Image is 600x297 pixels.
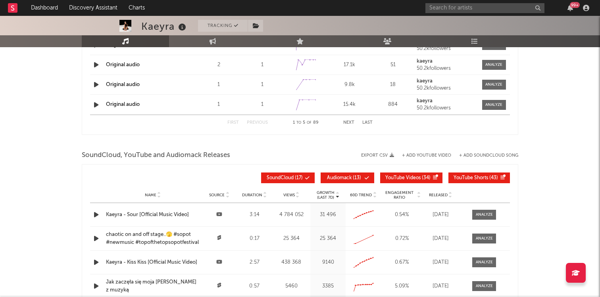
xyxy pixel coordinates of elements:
div: 884 [373,101,413,109]
div: 2:57 [239,259,270,266]
span: Source [209,193,225,197]
span: ( 13 ) [326,176,362,180]
button: First [227,121,239,125]
div: 9140 [312,259,344,266]
button: Audiomack(13) [321,172,374,183]
a: Original audio [106,102,140,107]
a: kaeyra [417,98,476,104]
div: 51 [373,61,413,69]
span: Released [429,193,448,197]
div: [DATE] [425,282,456,290]
span: ( 43 ) [454,176,498,180]
p: (Last 7d) [317,195,335,200]
a: Original audio [106,82,140,87]
a: Original audio [106,62,140,67]
span: ( 17 ) [266,176,303,180]
div: Kaeyra [141,20,188,33]
div: + Add YouTube Video [394,153,451,158]
span: SoundCloud, YouTube and Audiomack Releases [82,151,230,160]
div: 0.72 % [383,235,421,243]
div: 438 368 [274,259,309,266]
a: Jak zaczęła się moja [PERSON_NAME] z muzyką [106,278,200,294]
div: 3:14 [239,211,270,219]
button: + Add YouTube Video [402,153,451,158]
p: Growth [317,190,335,195]
div: 5460 [274,282,309,290]
span: SoundCloud [267,176,294,180]
button: + Add SoundCloud Song [451,153,518,158]
input: Search for artists [425,3,544,13]
strong: kaeyra [417,79,433,84]
div: 50.2k followers [417,86,476,91]
div: 1 [242,101,282,109]
a: kaeyra [417,79,476,84]
div: 2 [199,61,238,69]
a: Kaeyra - Sour [Official Music Video] [106,211,200,219]
button: 99+ [567,5,573,11]
div: 0.54 % [383,211,421,219]
span: YouTube Videos [385,176,421,180]
span: Views [283,193,295,197]
div: [DATE] [425,211,456,219]
a: chaotic on and off stage..🫣 #sopot #newmusic #topofthetopsopotfestival [106,231,200,246]
div: 9.8k [330,81,369,89]
div: 99 + [570,2,580,8]
div: 5.09 % [383,282,421,290]
strong: kaeyra [417,59,433,64]
span: Name [145,193,156,197]
div: 0:57 [239,282,270,290]
button: Last [362,121,373,125]
button: SoundCloud(17) [261,172,315,183]
span: ( 34 ) [385,176,431,180]
strong: kaeyra [417,98,433,103]
span: Audiomack [327,176,352,180]
div: 1 [199,81,238,89]
button: + Add SoundCloud Song [459,153,518,158]
div: 1 5 89 [284,118,327,128]
span: to [296,121,301,125]
div: [DATE] [425,235,456,243]
div: 50.2k followers [417,66,476,71]
button: Next [343,121,354,125]
div: 0.67 % [383,259,421,266]
a: kaeyra [417,59,476,64]
div: 1 [242,81,282,89]
button: YouTube Videos(34) [380,172,442,183]
span: of [307,121,312,125]
div: 1 [199,101,238,109]
div: 18 [373,81,413,89]
div: 25 364 [274,235,309,243]
div: 3385 [312,282,344,290]
div: [DATE] [425,259,456,266]
div: 15.4k [330,101,369,109]
span: YouTube Shorts [454,176,488,180]
div: 31 496 [312,211,344,219]
div: 50.2k followers [417,105,476,111]
button: Tracking [198,20,248,32]
button: Previous [247,121,268,125]
div: 4 784 052 [274,211,309,219]
button: YouTube Shorts(43) [448,172,510,183]
button: Export CSV [361,153,394,158]
span: Duration [242,193,262,197]
span: Engagement Ratio [383,190,416,200]
div: 25 364 [312,235,344,243]
span: 60D Trend [350,193,372,197]
div: 17.1k [330,61,369,69]
div: 50.2k followers [417,46,476,52]
div: 0:17 [239,235,270,243]
a: Kaeyra - Kiss Kiss [Official Music Video] [106,259,200,266]
a: Original audio [106,42,140,48]
div: 1 [242,61,282,69]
